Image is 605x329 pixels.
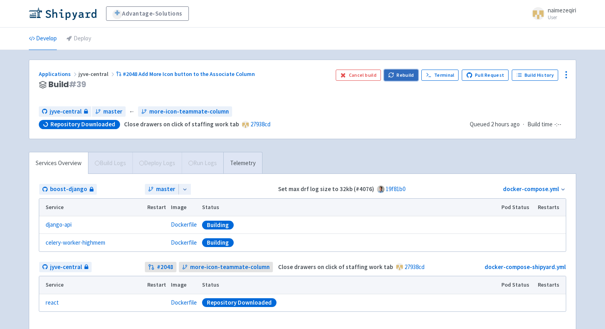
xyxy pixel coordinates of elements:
[200,276,499,294] th: Status
[384,70,419,81] button: Rebuild
[144,199,168,216] th: Restart
[278,263,393,271] strong: Close drawers on click of staffing work tab
[171,299,197,306] a: Dockerfile
[29,7,96,20] img: Shipyard logo
[50,120,115,128] span: Repository Downloaded
[499,276,535,294] th: Pod Status
[499,199,535,216] th: Pod Status
[50,263,82,272] span: jyve-central
[554,120,561,129] span: -:--
[168,276,200,294] th: Image
[145,262,176,273] a: #2048
[50,107,82,116] span: jyve-central
[168,199,200,216] th: Image
[386,185,405,193] a: 19f81b0
[202,238,234,247] div: Building
[92,106,126,117] a: master
[421,70,459,81] a: Terminal
[156,185,175,194] span: master
[66,28,91,50] a: Deploy
[535,276,566,294] th: Restarts
[491,120,520,128] time: 2 hours ago
[46,298,59,307] a: react
[405,263,425,271] a: 27938cd
[29,28,57,50] a: Develop
[470,120,520,128] span: Queued
[157,263,173,272] strong: # 2048
[39,276,144,294] th: Service
[190,263,270,272] span: more-icon-teammate-column
[39,70,78,78] a: Applications
[39,184,97,195] a: boost-django
[200,199,499,216] th: Status
[39,262,92,273] a: jyve-central
[78,70,116,78] span: jyve-central
[462,70,509,81] a: Pull Request
[50,185,87,194] span: boost-django
[548,15,576,20] small: User
[527,7,576,20] a: naimezeqiri User
[144,276,168,294] th: Restart
[129,107,135,116] span: ←
[116,70,256,78] a: #2048 Add More Icon button to the Associate Column
[548,6,576,14] span: naimezeqiri
[485,263,566,271] a: docker-compose-shipyard.yml
[138,106,232,117] a: more-icon-teammate-column
[512,70,558,81] a: Build History
[336,70,381,81] button: Cancel build
[124,120,239,128] strong: Close drawers on click of staffing work tab
[223,152,262,174] a: Telemetry
[470,120,566,129] div: ·
[69,79,86,90] span: # 39
[29,152,88,174] a: Services Overview
[179,262,273,273] a: more-icon-teammate-column
[48,80,86,89] span: Build
[46,238,105,247] a: celery-worker-highmem
[250,120,270,128] a: 27938cd
[39,106,91,117] a: jyve-central
[171,239,197,246] a: Dockerfile
[103,107,122,116] span: master
[527,120,553,129] span: Build time
[503,185,559,193] a: docker-compose.yml
[171,221,197,228] a: Dockerfile
[202,221,234,229] div: Building
[535,199,566,216] th: Restarts
[145,184,178,195] a: master
[46,220,72,229] a: django-api
[39,199,144,216] th: Service
[202,298,276,307] div: Repository Downloaded
[106,6,189,21] a: Advantage-Solutions
[278,185,374,193] strong: Set max drf log size to 32kb (#4076)
[149,107,229,116] span: more-icon-teammate-column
